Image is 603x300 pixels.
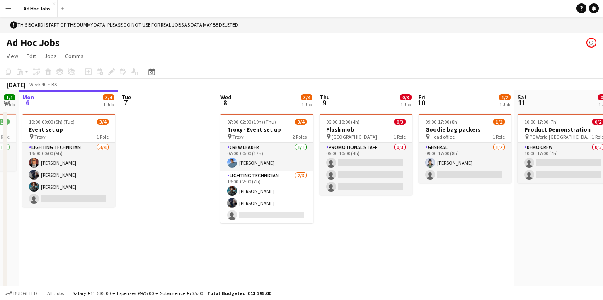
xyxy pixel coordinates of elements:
div: [DATE] [7,80,26,89]
a: Jobs [41,51,60,61]
span: Week 40 [27,81,48,88]
button: Ad Hoc Jobs [17,0,58,17]
span: Edit [27,52,36,60]
span: ! [10,21,17,29]
div: Salary £11 585.00 + Expenses £975.00 + Subsistence £735.00 = [73,290,271,296]
div: BST [51,81,60,88]
span: All jobs [46,290,65,296]
span: View [7,52,18,60]
a: Edit [23,51,39,61]
app-user-avatar: ABDUL MATEEN [586,38,596,48]
h1: Ad Hoc Jobs [7,37,60,49]
span: Budgeted [13,290,37,296]
span: Comms [65,52,84,60]
span: Jobs [44,52,57,60]
a: Comms [62,51,87,61]
button: Budgeted [4,289,39,298]
span: Total Budgeted £13 295.00 [207,290,271,296]
a: View [3,51,22,61]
